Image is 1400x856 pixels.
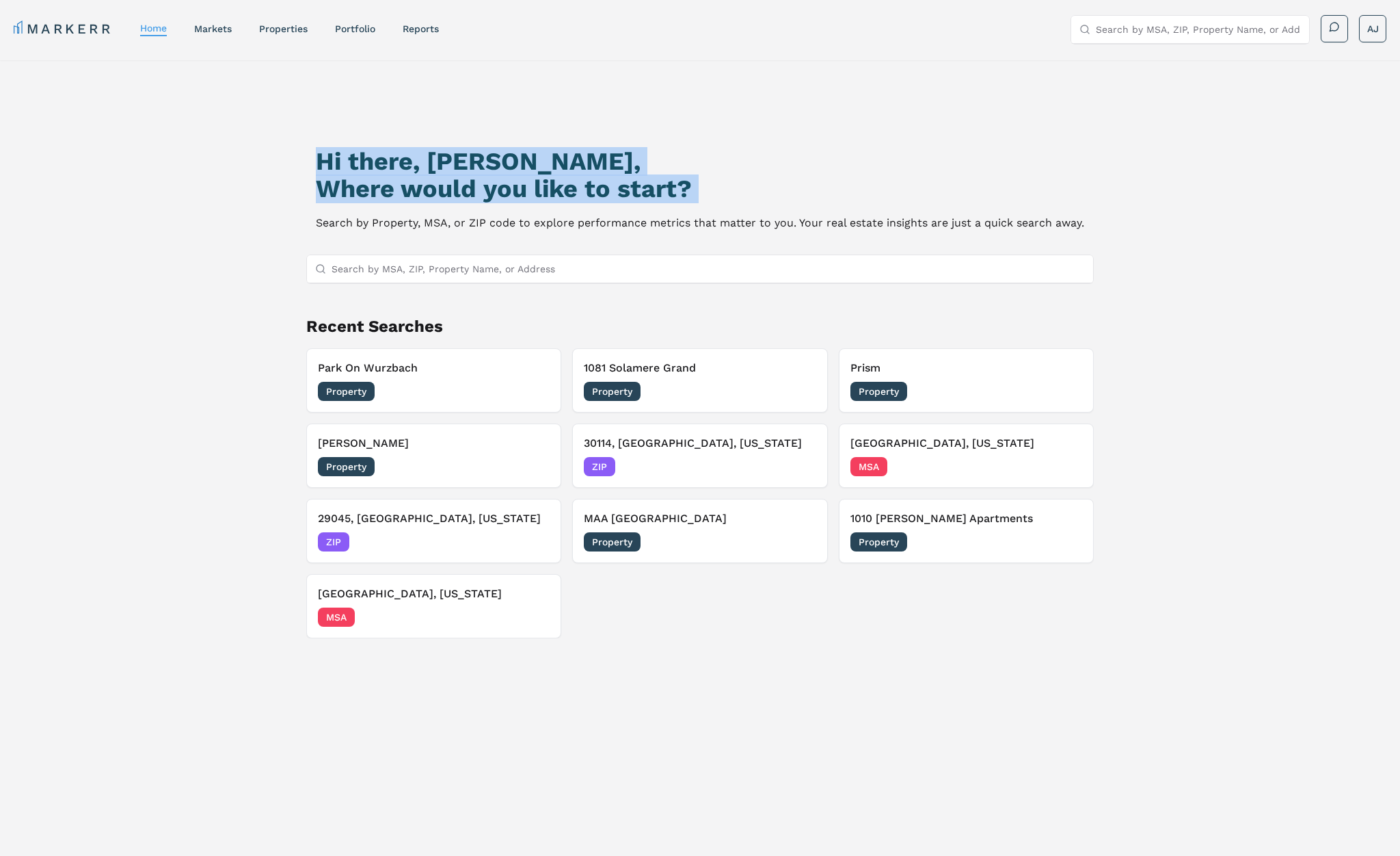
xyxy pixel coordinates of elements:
[850,382,907,401] span: Property
[318,435,550,452] h3: [PERSON_NAME]
[584,435,816,452] h3: 30114, [GEOGRAPHIC_DATA], [US_STATE]
[850,457,887,476] span: MSA
[332,255,1085,283] input: Search by MSA, ZIP, Property Name, or Address
[318,586,550,602] h3: [GEOGRAPHIC_DATA], [US_STATE]
[335,23,375,34] a: Portfolio
[403,23,439,34] a: reports
[140,23,167,34] a: home
[584,382,641,401] span: Property
[839,499,1094,563] button: 1010 [PERSON_NAME] ApartmentsProperty[DATE]
[584,360,816,376] h3: 1081 Solamere Grand
[839,424,1094,488] button: [GEOGRAPHIC_DATA], [US_STATE]MSA[DATE]
[316,213,1084,233] p: Search by Property, MSA, or ZIP code to explore performance metrics that matter to you. Your real...
[519,535,550,549] span: [DATE]
[572,499,827,563] button: MAA [GEOGRAPHIC_DATA]Property[DATE]
[306,348,561,413] button: Park On WurzbachProperty[DATE]
[306,499,561,563] button: 29045, [GEOGRAPHIC_DATA], [US_STATE]ZIP[DATE]
[850,360,1082,376] h3: Prism
[318,510,550,527] h3: 29045, [GEOGRAPHIC_DATA], [US_STATE]
[318,360,550,376] h3: Park On Wurzbach
[306,315,1094,337] h2: Recent Searches
[785,385,816,398] span: [DATE]
[785,460,816,474] span: [DATE]
[850,532,907,552] span: Property
[584,457,615,476] span: ZIP
[14,19,113,38] a: MARKERR
[306,424,561,488] button: [PERSON_NAME]Property[DATE]
[318,608,355,627] span: MSA
[316,175,1084,203] h2: Where would you like to start?
[850,435,1082,452] h3: [GEOGRAPHIC_DATA], [US_STATE]
[519,460,550,474] span: [DATE]
[306,574,561,638] button: [GEOGRAPHIC_DATA], [US_STATE]MSA[DATE]
[316,148,1084,175] h1: Hi there, [PERSON_NAME],
[1359,15,1386,42] button: AJ
[1051,460,1082,474] span: [DATE]
[850,510,1082,527] h3: 1010 [PERSON_NAME] Apartments
[318,532,349,552] span: ZIP
[1051,385,1082,398] span: [DATE]
[584,532,641,552] span: Property
[519,385,550,398] span: [DATE]
[572,348,827,413] button: 1081 Solamere GrandProperty[DATE]
[318,382,375,401] span: Property
[572,424,827,488] button: 30114, [GEOGRAPHIC_DATA], [US_STATE]ZIP[DATE]
[1051,535,1082,549] span: [DATE]
[839,348,1094,413] button: PrismProperty[DATE]
[1367,22,1379,36] span: AJ
[519,610,550,624] span: [DATE]
[318,457,375,476] span: Property
[785,535,816,549] span: [DATE]
[1096,16,1301,43] input: Search by MSA, ZIP, Property Name, or Address
[194,23,232,34] a: markets
[584,510,816,527] h3: MAA [GEOGRAPHIC_DATA]
[259,23,308,34] a: properties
